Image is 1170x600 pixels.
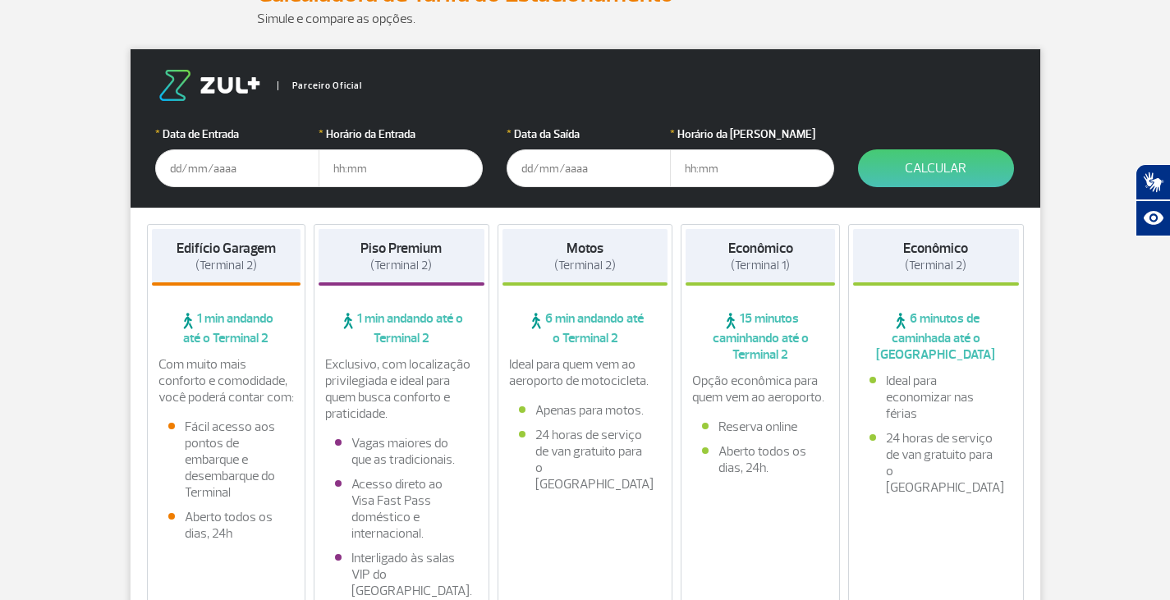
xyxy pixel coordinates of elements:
[554,258,616,273] span: (Terminal 2)
[670,149,834,187] input: hh:mm
[155,149,319,187] input: dd/mm/aaaa
[670,126,834,143] label: Horário da [PERSON_NAME]
[335,435,468,468] li: Vagas maiores do que as tradicionais.
[325,356,478,422] p: Exclusivo, com localização privilegiada e ideal para quem busca conforto e praticidade.
[869,430,1003,496] li: 24 horas de serviço de van gratuito para o [GEOGRAPHIC_DATA]
[257,9,914,29] p: Simule e compare as opções.
[319,149,483,187] input: hh:mm
[319,126,483,143] label: Horário da Entrada
[177,240,276,257] strong: Edifício Garagem
[519,427,652,492] li: 24 horas de serviço de van gratuito para o [GEOGRAPHIC_DATA]
[509,356,662,389] p: Ideal para quem vem ao aeroporto de motocicleta.
[728,240,793,257] strong: Econômico
[519,402,652,419] li: Apenas para motos.
[853,310,1019,363] span: 6 minutos de caminhada até o [GEOGRAPHIC_DATA]
[360,240,442,257] strong: Piso Premium
[335,550,468,599] li: Interligado às salas VIP do [GEOGRAPHIC_DATA].
[319,310,484,346] span: 1 min andando até o Terminal 2
[1136,164,1170,236] div: Plugin de acessibilidade da Hand Talk.
[1136,200,1170,236] button: Abrir recursos assistivos.
[195,258,257,273] span: (Terminal 2)
[335,476,468,542] li: Acesso direto ao Visa Fast Pass doméstico e internacional.
[168,509,285,542] li: Aberto todos os dias, 24h
[731,258,790,273] span: (Terminal 1)
[858,149,1014,187] button: Calcular
[155,70,264,101] img: logo-zul.png
[158,356,295,405] p: Com muito mais conforto e comodidade, você poderá contar com:
[502,310,668,346] span: 6 min andando até o Terminal 2
[702,443,819,476] li: Aberto todos os dias, 24h.
[567,240,603,257] strong: Motos
[155,126,319,143] label: Data de Entrada
[903,240,968,257] strong: Econômico
[905,258,966,273] span: (Terminal 2)
[278,81,362,90] span: Parceiro Oficial
[152,310,301,346] span: 1 min andando até o Terminal 2
[869,373,1003,422] li: Ideal para economizar nas férias
[507,149,671,187] input: dd/mm/aaaa
[686,310,835,363] span: 15 minutos caminhando até o Terminal 2
[702,419,819,435] li: Reserva online
[692,373,828,405] p: Opção econômica para quem vem ao aeroporto.
[507,126,671,143] label: Data da Saída
[168,419,285,501] li: Fácil acesso aos pontos de embarque e desembarque do Terminal
[370,258,432,273] span: (Terminal 2)
[1136,164,1170,200] button: Abrir tradutor de língua de sinais.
